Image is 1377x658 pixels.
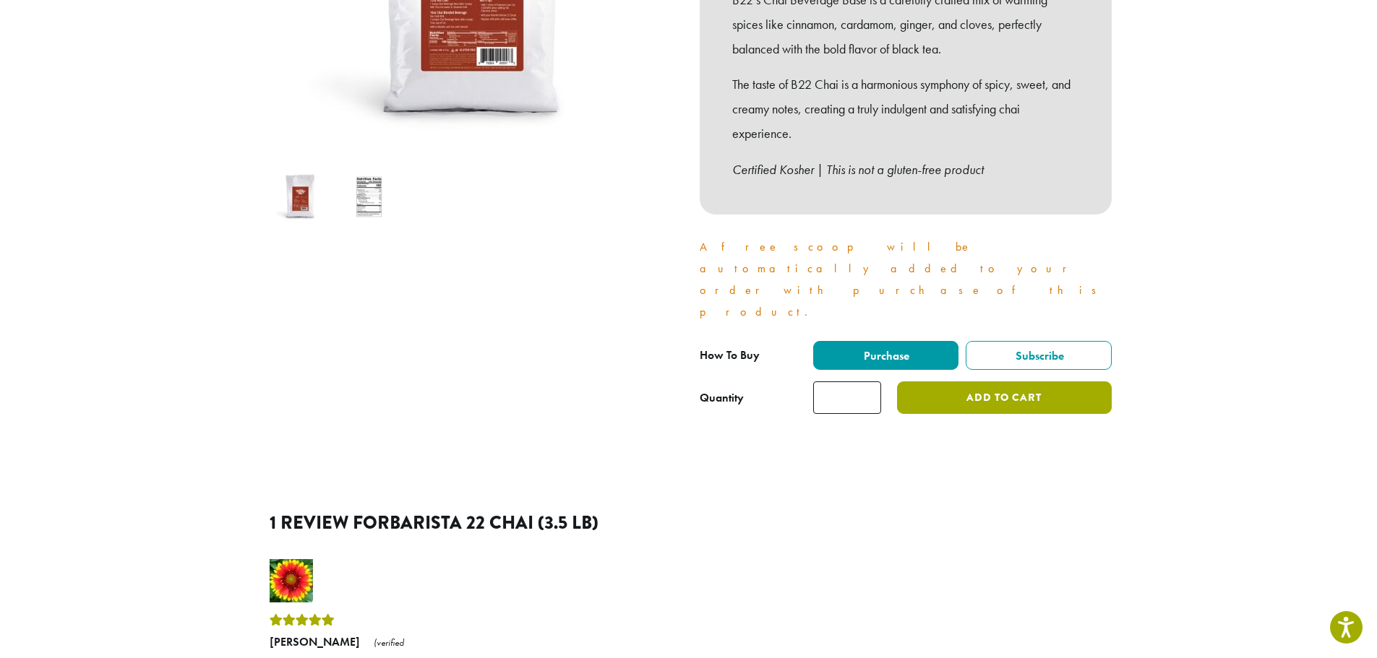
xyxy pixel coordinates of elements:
span: Purchase [862,348,909,363]
input: Product quantity [813,381,881,414]
span: Barista 22 Chai (3.5 lb) [390,509,599,536]
button: Add to cart [897,381,1111,414]
em: Certified Kosher | This is not a gluten-free product [732,161,984,178]
div: Rated 5 out of 5 [270,610,436,631]
strong: [PERSON_NAME] [270,634,360,649]
h2: 1 review for [270,512,1108,534]
img: Barista 22 Chai (3.5 lb) - Image 2 [340,168,398,225]
img: B22 Powdered Mix Chai | Dillanos Coffee Roasters [272,168,329,225]
a: A free scoop will be automatically added to your order with purchase of this product. [700,239,1106,319]
span: Subscribe [1013,348,1064,363]
p: The taste of B22 Chai is a harmonious symphony of spicy, sweet, and creamy notes, creating a trul... [732,72,1079,145]
span: How To Buy [700,347,760,363]
div: Quantity [700,389,744,407]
